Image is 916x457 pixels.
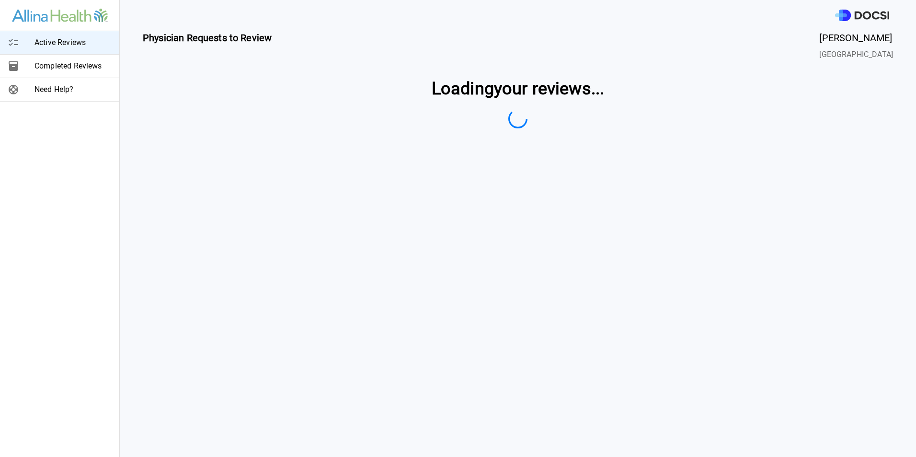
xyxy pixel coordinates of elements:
[432,76,604,102] span: Loading your reviews ...
[12,9,108,23] img: Site Logo
[835,10,889,22] img: DOCSI Logo
[819,31,893,45] span: [PERSON_NAME]
[819,49,893,60] span: [GEOGRAPHIC_DATA]
[34,60,112,72] span: Completed Reviews
[143,31,272,60] span: Physician Requests to Review
[34,84,112,95] span: Need Help?
[34,37,112,48] span: Active Reviews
